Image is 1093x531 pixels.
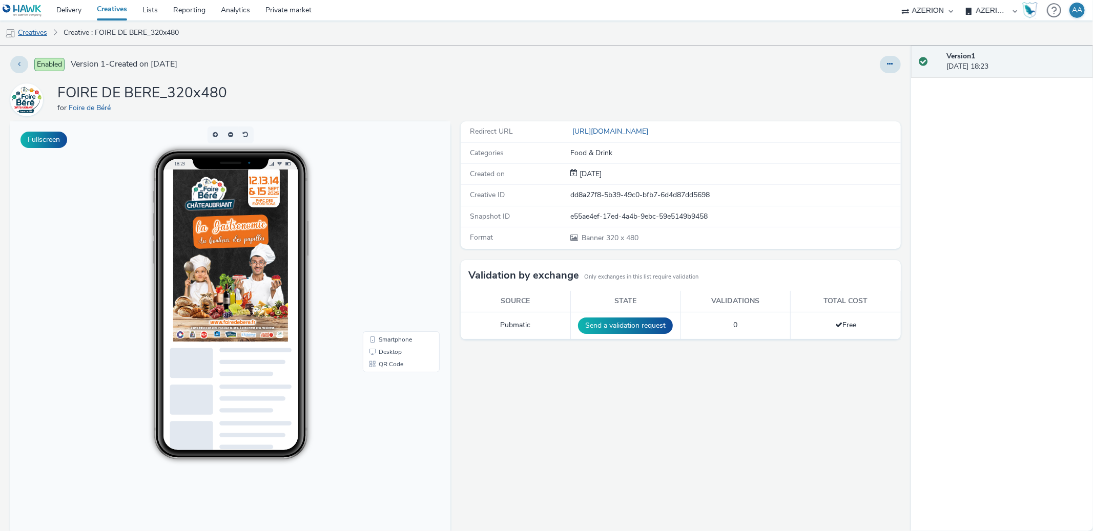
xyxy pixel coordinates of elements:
[581,233,638,243] span: 320 x 480
[355,212,427,224] li: Smartphone
[163,48,278,220] img: Advertisement preview
[368,215,402,221] span: Smartphone
[461,312,571,339] td: Pubmatic
[470,190,505,200] span: Creative ID
[470,169,505,179] span: Created on
[470,232,493,242] span: Format
[34,58,65,71] span: Enabled
[570,190,899,200] div: dd8a27f8-5b39-49c0-bfb7-6d4d87dd5698
[470,126,513,136] span: Redirect URL
[20,132,67,148] button: Fullscreen
[470,148,504,158] span: Categories
[1022,2,1042,18] a: Hawk Academy
[835,320,856,330] span: Free
[946,51,975,61] strong: Version 1
[578,317,673,334] button: Send a validation request
[733,320,737,330] span: 0
[946,51,1085,72] div: [DATE] 18:23
[355,224,427,237] li: Desktop
[163,39,175,45] span: 18:23
[368,227,391,233] span: Desktop
[791,291,901,312] th: Total cost
[570,211,899,222] div: e55ae4ef-17ed-4a4b-9ebc-59e5149b9458
[584,273,698,281] small: Only exchanges in this list require validation
[468,268,579,283] h3: Validation by exchange
[1022,2,1038,18] img: Hawk Academy
[578,169,602,179] div: Creation 29 August 2025, 18:23
[57,103,69,113] span: for
[578,169,602,179] span: [DATE]
[680,291,791,312] th: Validations
[58,20,184,45] a: Creative : FOIRE DE BERE_320x480
[570,126,652,136] a: [URL][DOMAIN_NAME]
[368,240,393,246] span: QR Code
[1072,3,1082,18] div: AA
[355,237,427,249] li: QR Code
[10,95,47,104] a: Foire de Béré
[71,58,177,70] span: Version 1 - Created on [DATE]
[570,148,899,158] div: Food & Drink
[57,83,227,103] h1: FOIRE DE BERE_320x480
[470,211,510,221] span: Snapshot ID
[5,28,15,38] img: mobile
[582,233,606,243] span: Banner
[12,85,42,115] img: Foire de Béré
[570,291,680,312] th: State
[3,4,42,17] img: undefined Logo
[69,103,115,113] a: Foire de Béré
[461,291,571,312] th: Source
